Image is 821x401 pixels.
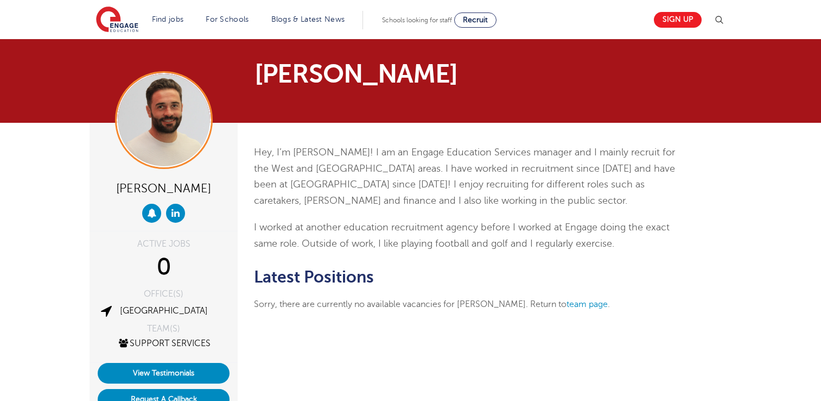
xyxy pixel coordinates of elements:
[382,16,452,24] span: Schools looking for staff
[254,297,677,311] p: Sorry, there are currently no available vacancies for [PERSON_NAME]. Return to .
[254,268,677,286] h2: Latest Positions
[254,61,512,87] h1: [PERSON_NAME]
[98,363,230,384] a: View Testimonials
[98,290,230,298] div: OFFICE(S)
[152,15,184,23] a: Find jobs
[254,222,670,249] span: I worked at another education recruitment agency before I worked at Engage doing the exact same r...
[254,147,675,206] span: Hey, I’m [PERSON_NAME]! I am an Engage Education Services manager and I mainly recruit for the We...
[206,15,249,23] a: For Schools
[567,299,608,309] a: team page
[98,324,230,333] div: TEAM(S)
[117,339,211,348] a: Support Services
[463,16,488,24] span: Recruit
[271,15,345,23] a: Blogs & Latest News
[98,254,230,281] div: 0
[98,240,230,248] div: ACTIVE JOBS
[454,12,497,28] a: Recruit
[98,177,230,198] div: [PERSON_NAME]
[120,306,208,316] a: [GEOGRAPHIC_DATA]
[96,7,138,34] img: Engage Education
[654,12,702,28] a: Sign up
